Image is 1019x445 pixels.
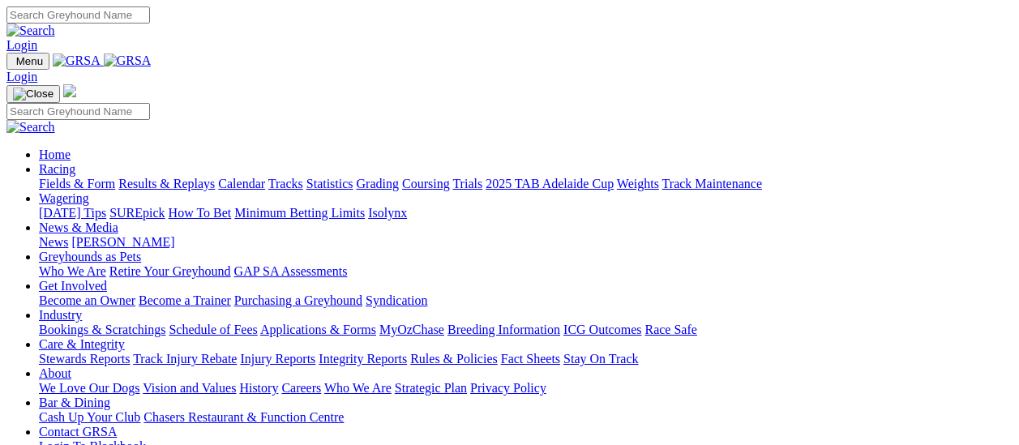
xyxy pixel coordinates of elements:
[368,206,407,220] a: Isolynx
[6,38,37,52] a: Login
[39,323,165,336] a: Bookings & Scratchings
[6,24,55,38] img: Search
[234,206,365,220] a: Minimum Betting Limits
[39,352,1013,366] div: Care & Integrity
[63,84,76,97] img: logo-grsa-white.png
[239,381,278,395] a: History
[452,177,482,190] a: Trials
[240,352,315,366] a: Injury Reports
[109,264,231,278] a: Retire Your Greyhound
[139,293,231,307] a: Become a Trainer
[39,293,1013,308] div: Get Involved
[39,264,1013,279] div: Greyhounds as Pets
[447,323,560,336] a: Breeding Information
[53,53,101,68] img: GRSA
[234,264,348,278] a: GAP SA Assessments
[39,352,130,366] a: Stewards Reports
[71,235,174,249] a: [PERSON_NAME]
[143,381,236,395] a: Vision and Values
[39,279,107,293] a: Get Involved
[260,323,376,336] a: Applications & Forms
[366,293,427,307] a: Syndication
[662,177,762,190] a: Track Maintenance
[470,381,546,395] a: Privacy Policy
[268,177,303,190] a: Tracks
[39,177,1013,191] div: Racing
[6,85,60,103] button: Toggle navigation
[39,250,141,263] a: Greyhounds as Pets
[39,410,140,424] a: Cash Up Your Club
[39,396,110,409] a: Bar & Dining
[39,162,75,176] a: Racing
[324,381,392,395] a: Who We Are
[39,206,106,220] a: [DATE] Tips
[39,220,118,234] a: News & Media
[563,323,641,336] a: ICG Outcomes
[501,352,560,366] a: Fact Sheets
[39,206,1013,220] div: Wagering
[357,177,399,190] a: Grading
[39,177,115,190] a: Fields & Form
[118,177,215,190] a: Results & Replays
[39,235,68,249] a: News
[563,352,638,366] a: Stay On Track
[379,323,444,336] a: MyOzChase
[644,323,696,336] a: Race Safe
[133,352,237,366] a: Track Injury Rebate
[39,381,139,395] a: We Love Our Dogs
[16,55,43,67] span: Menu
[234,293,362,307] a: Purchasing a Greyhound
[486,177,614,190] a: 2025 TAB Adelaide Cup
[402,177,450,190] a: Coursing
[6,53,49,70] button: Toggle navigation
[6,120,55,135] img: Search
[169,323,257,336] a: Schedule of Fees
[6,103,150,120] input: Search
[39,381,1013,396] div: About
[6,70,37,83] a: Login
[395,381,467,395] a: Strategic Plan
[109,206,165,220] a: SUREpick
[39,337,125,351] a: Care & Integrity
[39,410,1013,425] div: Bar & Dining
[617,177,659,190] a: Weights
[39,191,89,205] a: Wagering
[104,53,152,68] img: GRSA
[306,177,353,190] a: Statistics
[410,352,498,366] a: Rules & Policies
[39,366,71,380] a: About
[218,177,265,190] a: Calendar
[39,425,117,439] a: Contact GRSA
[143,410,344,424] a: Chasers Restaurant & Function Centre
[39,323,1013,337] div: Industry
[319,352,407,366] a: Integrity Reports
[6,6,150,24] input: Search
[39,148,71,161] a: Home
[39,293,135,307] a: Become an Owner
[39,235,1013,250] div: News & Media
[39,308,82,322] a: Industry
[13,88,54,101] img: Close
[39,264,106,278] a: Who We Are
[169,206,232,220] a: How To Bet
[281,381,321,395] a: Careers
